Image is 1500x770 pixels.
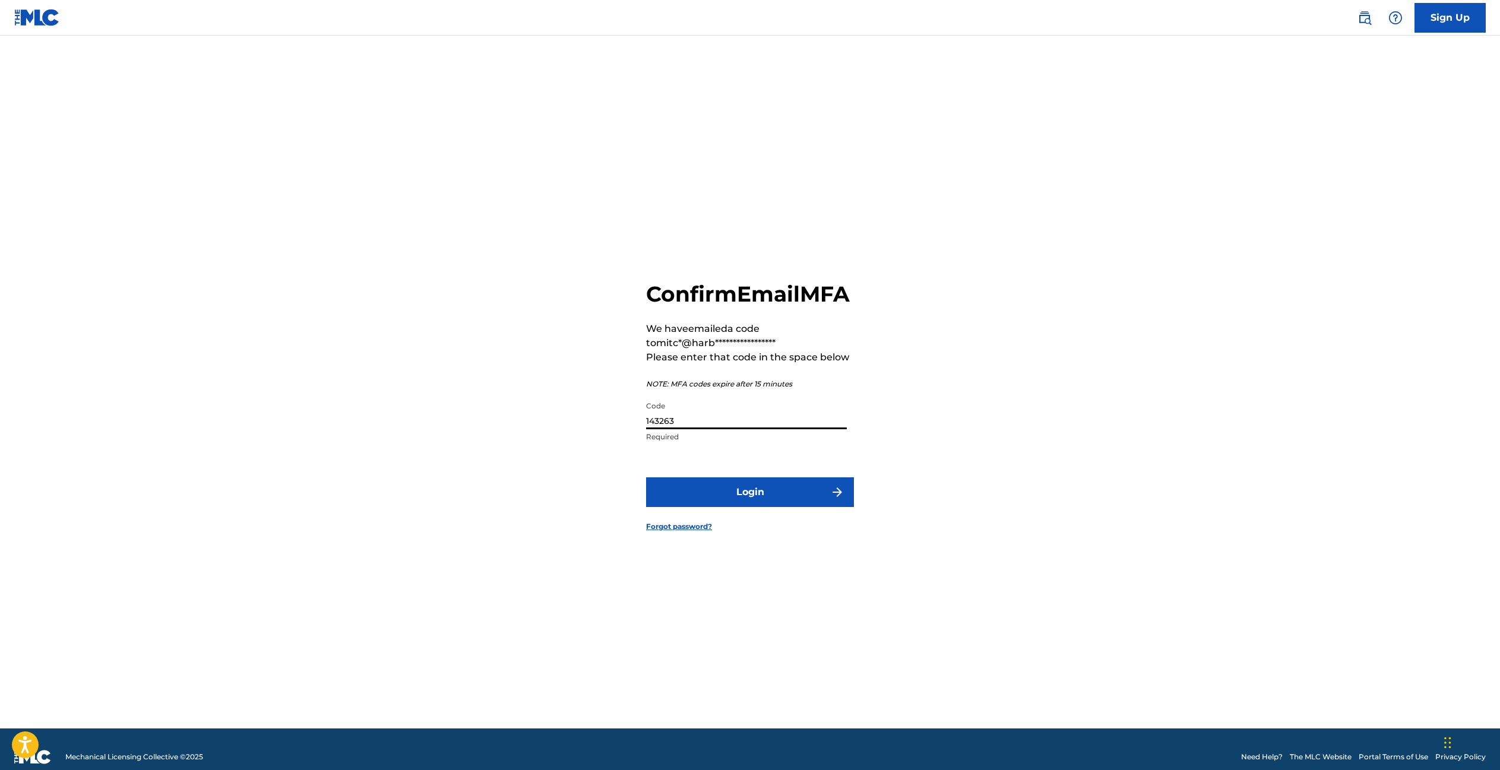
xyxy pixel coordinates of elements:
h2: Confirm Email MFA [646,281,854,308]
img: help [1388,11,1403,25]
img: logo [14,750,51,764]
div: Help [1384,6,1407,30]
img: search [1357,11,1372,25]
p: NOTE: MFA codes expire after 15 minutes [646,379,854,389]
button: Login [646,477,854,507]
p: Please enter that code in the space below [646,350,854,365]
img: f7272a7cc735f4ea7f67.svg [830,485,844,499]
a: Sign Up [1414,3,1486,33]
div: Drag [1444,725,1451,761]
a: Privacy Policy [1435,752,1486,762]
a: Public Search [1353,6,1376,30]
a: Portal Terms of Use [1359,752,1428,762]
span: Mechanical Licensing Collective © 2025 [65,752,203,762]
a: Forgot password? [646,521,712,532]
a: Need Help? [1241,752,1283,762]
p: Required [646,432,847,442]
img: MLC Logo [14,9,60,26]
iframe: Chat Widget [1441,713,1500,770]
a: The MLC Website [1290,752,1352,762]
